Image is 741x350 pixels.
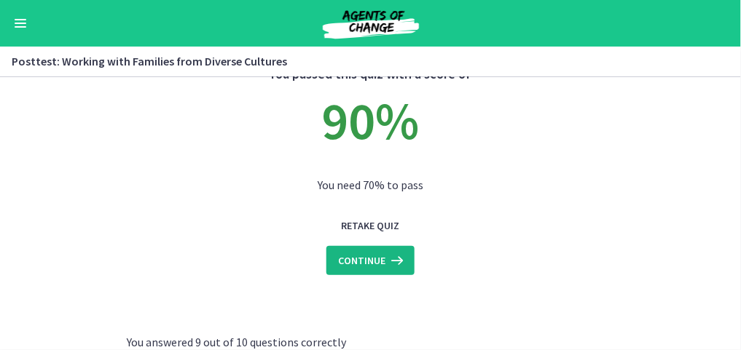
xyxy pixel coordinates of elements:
img: Agents of Change [283,6,458,41]
button: Continue [326,246,415,275]
h3: Posttest: Working with Families from Diverse Cultures [12,52,712,70]
span: Continue [338,252,385,269]
span: Retake Quiz [342,217,400,234]
p: You need 70% to pass [128,164,614,194]
p: 90 % [128,95,614,147]
button: Enable menu [12,15,29,32]
button: Retake Quiz [326,211,415,240]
